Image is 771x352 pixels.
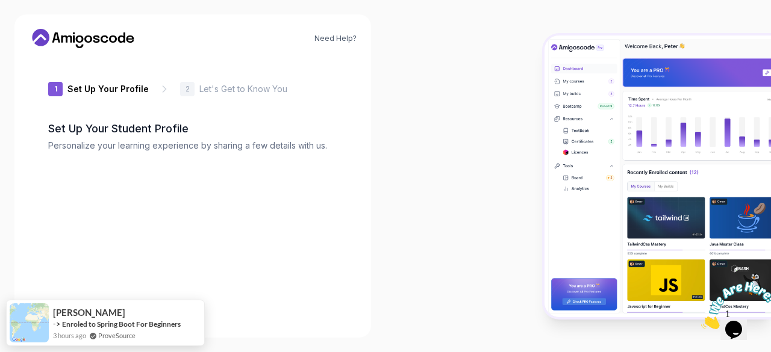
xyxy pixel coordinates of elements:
a: ProveSource [98,330,136,341]
p: Set Up Your Profile [67,83,149,95]
img: provesource social proof notification image [10,303,49,342]
span: [PERSON_NAME] [53,307,125,318]
p: 1 [54,85,57,93]
iframe: chat widget [696,277,771,334]
span: 1 [5,5,10,15]
p: Personalize your learning experience by sharing a few details with us. [48,140,337,152]
a: Home link [29,29,137,48]
p: 2 [186,85,190,93]
span: -> [53,319,61,329]
h2: Set Up Your Student Profile [48,120,337,137]
p: Let's Get to Know You [199,83,287,95]
a: Enroled to Spring Boot For Beginners [62,320,181,329]
img: Chat attention grabber [5,5,80,52]
img: Amigoscode Dashboard [545,36,771,317]
span: 3 hours ago [53,330,86,341]
a: Need Help? [314,34,357,43]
